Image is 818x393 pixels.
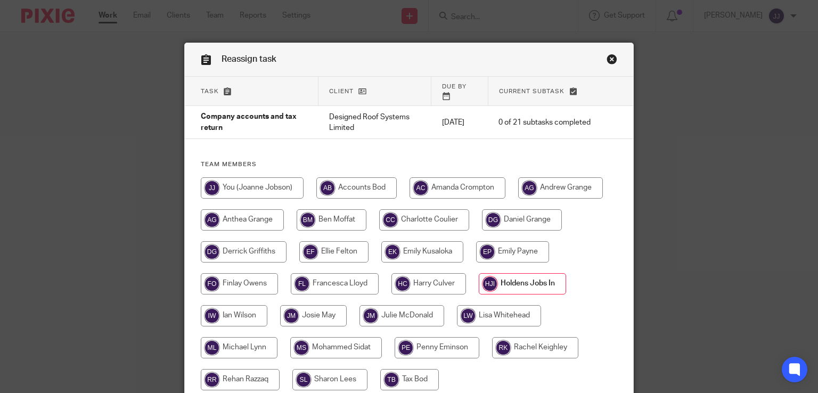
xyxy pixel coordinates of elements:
p: [DATE] [442,117,477,128]
p: Designed Roof Systems Limited [329,112,421,134]
span: Due by [442,84,467,89]
span: Task [201,88,219,94]
span: Company accounts and tax return [201,113,297,132]
span: Current subtask [499,88,565,94]
h4: Team members [201,160,618,169]
td: 0 of 21 subtasks completed [488,106,601,139]
span: Reassign task [222,55,276,63]
a: Close this dialog window [607,54,617,68]
span: Client [329,88,354,94]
